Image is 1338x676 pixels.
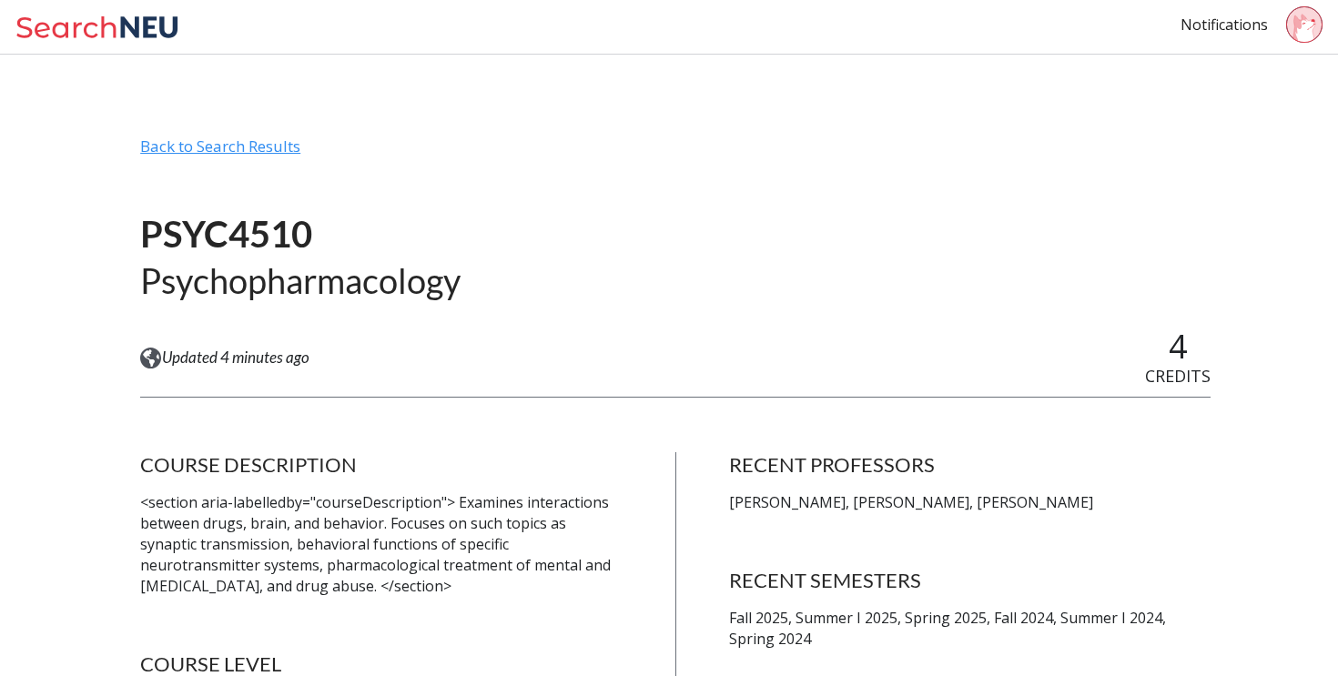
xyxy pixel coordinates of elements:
h4: RECENT PROFESSORS [729,452,1211,478]
a: Notifications [1181,15,1268,35]
span: Updated 4 minutes ago [162,348,309,368]
h4: RECENT SEMESTERS [729,568,1211,593]
p: <section aria-labelledby="courseDescription"> Examines interactions between drugs, brain, and beh... [140,492,622,596]
h4: COURSE DESCRIPTION [140,452,622,478]
h1: PSYC4510 [140,211,461,257]
h2: Psychopharmacology [140,258,461,303]
span: 4 [1169,324,1188,368]
p: [PERSON_NAME], [PERSON_NAME], [PERSON_NAME] [729,492,1211,513]
p: Fall 2025, Summer I 2025, Spring 2025, Fall 2024, Summer I 2024, Spring 2024 [729,608,1211,650]
span: CREDITS [1145,365,1211,387]
div: Back to Search Results [140,136,1211,171]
